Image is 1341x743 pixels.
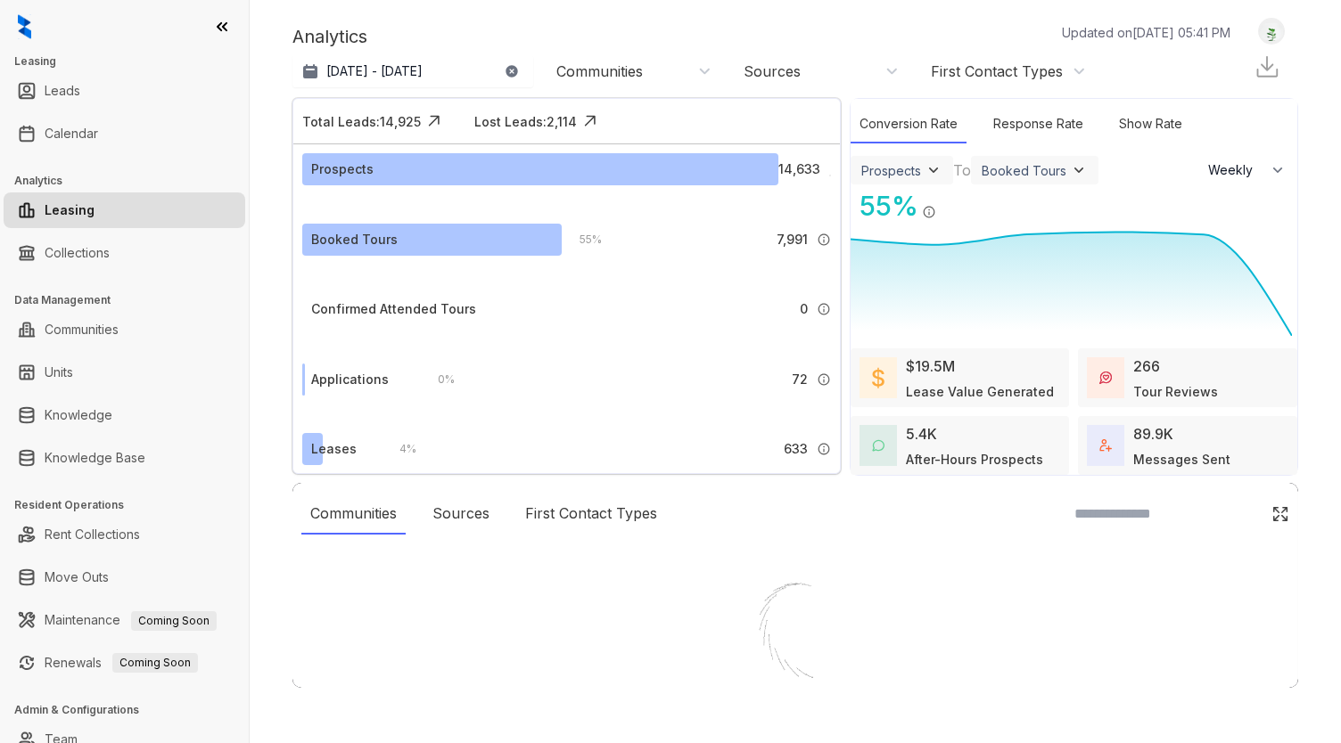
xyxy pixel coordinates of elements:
img: Info [922,205,936,219]
div: Confirmed Attended Tours [311,299,476,319]
div: Communities [556,61,643,81]
p: Analytics [292,23,367,50]
a: Communities [45,312,119,347]
div: 266 [1133,355,1160,377]
img: logo [18,14,31,39]
div: Conversion Rate [851,105,967,143]
div: Messages Sent [1133,450,1230,469]
div: Sources [424,494,498,535]
h3: Data Management [14,292,249,308]
img: Info [817,302,831,316]
div: Leases [311,439,357,459]
img: UserAvatar [1259,22,1284,41]
span: Coming Soon [112,653,198,673]
li: Move Outs [4,559,245,595]
li: Collections [4,235,245,271]
img: ViewFilterArrow [1070,161,1088,179]
a: Knowledge Base [45,440,145,476]
div: Booked Tours [311,230,398,249]
h3: Analytics [14,173,249,189]
li: Calendar [4,116,245,151]
li: Leasing [4,192,245,228]
a: Rent Collections [45,517,140,552]
p: Updated on [DATE] 05:41 PM [1062,23,1230,42]
li: Communities [4,312,245,347]
div: 89.9K [1133,423,1173,445]
li: Renewals [4,645,245,681]
div: Prospects [861,163,921,178]
img: AfterHoursConversations [872,439,884,453]
img: TotalFum [1099,439,1112,452]
div: Booked Tours [982,163,1066,178]
h3: Leasing [14,53,249,69]
img: TourReviews [1099,371,1112,384]
div: $19.5M [906,355,955,377]
div: Total Leads: 14,925 [302,112,421,131]
div: 55 % [562,230,602,249]
span: Weekly [1208,161,1263,179]
img: SearchIcon [1234,506,1249,521]
span: 72 [792,370,808,389]
div: First Contact Types [931,61,1063,81]
li: Rent Collections [4,517,245,552]
img: ViewFilterArrow [925,161,942,179]
img: Loader [706,545,884,723]
a: Knowledge [45,397,112,433]
img: Info [817,233,831,247]
a: RenewalsComing Soon [45,645,198,681]
div: Tour Reviews [1133,382,1218,401]
div: Lost Leads: 2,114 [474,112,577,131]
div: 5.4K [906,423,937,445]
a: Units [45,355,73,390]
div: Sources [744,61,801,81]
li: Maintenance [4,602,245,638]
a: Leads [45,73,80,109]
img: Click Icon [936,189,963,216]
img: Click Icon [577,108,604,135]
div: Show Rate [1110,105,1191,143]
div: 0 % [420,370,455,389]
span: 7,991 [777,230,808,249]
div: 55 % [851,186,918,226]
span: 633 [784,439,808,459]
img: Download [1254,53,1280,80]
button: [DATE] - [DATE] [292,55,533,87]
li: Units [4,355,245,390]
div: To [953,159,971,181]
img: Info [817,372,831,387]
li: Leads [4,73,245,109]
span: 0 [800,299,808,319]
p: [DATE] - [DATE] [326,62,423,80]
a: Collections [45,235,110,271]
button: Weekly [1197,154,1297,186]
span: Coming Soon [131,611,217,631]
div: Applications [311,370,389,389]
h3: Resident Operations [14,497,249,513]
a: Leasing [45,192,95,228]
div: First Contact Types [516,494,666,535]
span: 14,633 [778,159,820,179]
img: Click Icon [1271,505,1289,523]
div: Prospects [311,159,374,179]
img: Info [829,175,831,176]
a: Move Outs [45,559,109,595]
div: Lease Value Generated [906,382,1054,401]
li: Knowledge Base [4,440,245,476]
h3: Admin & Configurations [14,702,249,718]
a: Calendar [45,116,98,151]
div: After-Hours Prospects [906,450,1043,469]
div: 4 % [382,439,416,459]
img: Click Icon [421,108,448,135]
li: Knowledge [4,397,245,433]
div: Response Rate [984,105,1092,143]
div: Communities [301,494,406,535]
img: LeaseValue [872,367,884,388]
img: Info [817,442,831,456]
